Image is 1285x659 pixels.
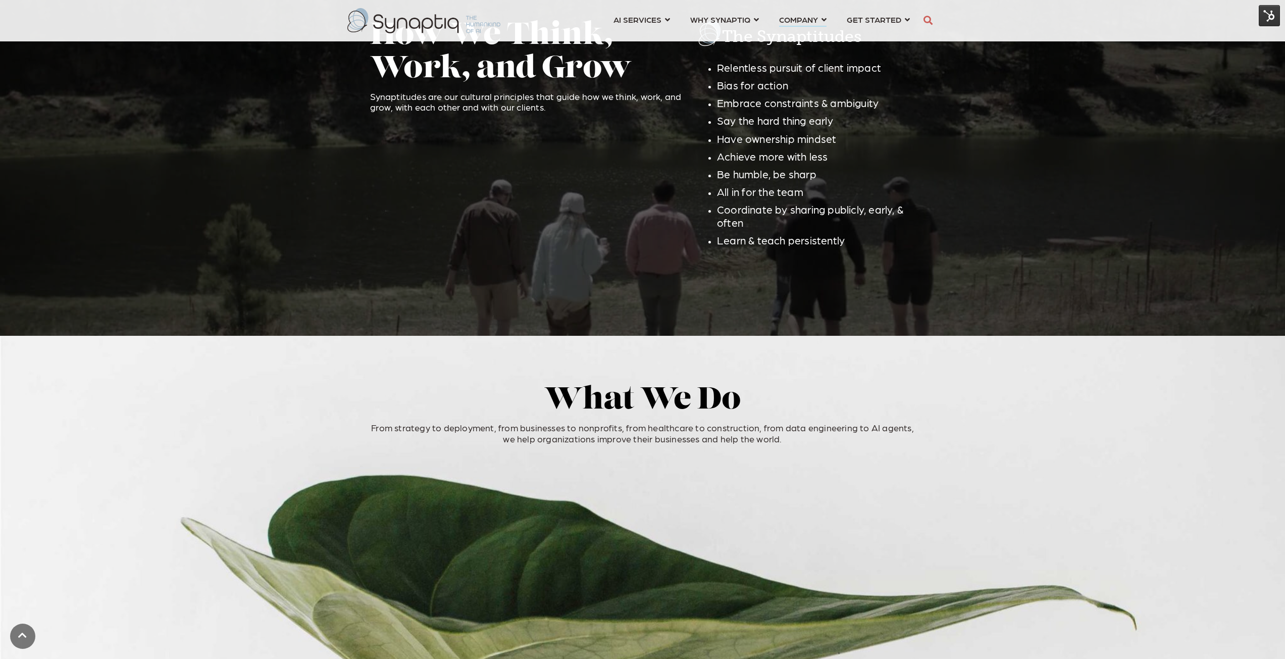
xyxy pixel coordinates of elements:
img: synaptiq logo-2 [347,8,500,33]
p: Be humble, be sharp [717,168,915,180]
p: Relentless pursuit of client impact [717,61,915,74]
span: GET STARTED [847,13,901,26]
span: WHY SYNAPTIQ [690,13,750,26]
h2: How We Think, Work, and Grow [370,20,682,86]
a: AI SERVICES [613,10,670,29]
a: WHY SYNAPTIQ [690,10,759,29]
p: Have ownership mindset [717,132,915,145]
iframe: Embedded CTA [582,466,703,491]
p: Coordinate by sharing publicly, early, & often [717,203,915,228]
a: GET STARTED [847,10,910,29]
span: COMPANY [779,13,818,26]
p: Learn & teach persistently [717,234,915,246]
p: Synaptitudes are our cultural principles that guide how we think, work, and grow, with each other... [370,91,682,113]
p: Embrace constraints & ambiguity [717,96,915,109]
img: HubSpot Tools Menu Toggle [1259,5,1280,26]
p: Say the hard thing early [717,114,915,127]
p: Achieve more with less [717,150,915,163]
p: Bias for action [717,79,915,91]
span: AI SERVICES [613,13,661,26]
h2: What We Do [365,384,920,418]
a: COMPANY [779,10,827,29]
p: All in for the team [717,185,915,198]
p: From strategy to deployment, from businesses to nonprofits, from healthcare to construction, from... [365,422,920,444]
nav: menu [603,3,920,39]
